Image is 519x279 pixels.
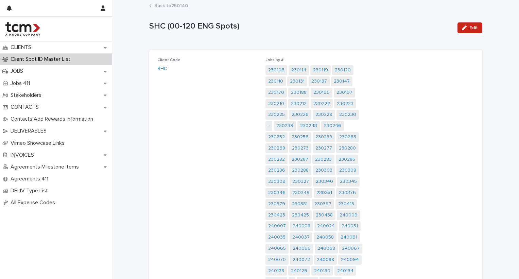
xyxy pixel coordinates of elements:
[268,156,285,163] a: 230282
[292,200,308,208] a: 230381
[292,167,309,174] a: 230288
[315,134,332,141] a: 230259
[300,122,317,129] a: 230243
[8,152,39,158] p: INVOICES
[338,200,354,208] a: 230415
[341,256,359,263] a: 240094
[293,245,311,252] a: 240066
[334,78,350,85] a: 230147
[316,189,332,196] a: 230351
[339,145,356,152] a: 230280
[268,67,284,74] a: 230106
[341,234,357,241] a: 240061
[157,58,180,62] span: Client Code
[268,111,285,118] a: 230225
[292,178,309,185] a: 230327
[5,22,40,36] img: 4hMmSqQkux38exxPVZHQ
[339,156,355,163] a: 230285
[8,199,60,206] p: All Expense Codes
[315,156,332,163] a: 230283
[268,200,285,208] a: 230379
[8,68,29,74] p: JOBS
[291,67,306,74] a: 230114
[291,89,307,96] a: 230188
[268,167,285,174] a: 230286
[8,176,54,182] p: Agreements 411
[317,245,335,252] a: 240068
[268,89,284,96] a: 230170
[313,67,328,74] a: 230119
[8,164,84,170] p: Agreements Milestone Items
[340,178,357,185] a: 230345
[292,189,310,196] a: 230349
[337,100,353,107] a: 230223
[8,128,52,134] p: DELIVERABLES
[324,122,341,129] a: 230246
[315,167,332,174] a: 230303
[293,223,310,230] a: 240008
[291,267,307,275] a: 240129
[292,145,309,152] a: 230273
[8,104,44,110] p: CONTACTS
[149,21,452,31] p: SHC (00-120 ENG Spots)
[8,116,99,122] p: Contacts Add Rewards Information
[314,200,331,208] a: 230397
[268,178,286,185] a: 230309
[268,267,284,275] a: 240128
[268,134,285,141] a: 230252
[311,78,327,85] a: 230137
[268,212,285,219] a: 230423
[316,234,334,241] a: 240058
[8,80,35,87] p: Jobs 411
[342,245,360,252] a: 240067
[290,78,305,85] a: 230131
[339,189,356,196] a: 230376
[337,267,353,275] a: 240134
[335,67,351,74] a: 230120
[8,44,37,51] p: CLIENTS
[339,134,356,141] a: 230263
[268,234,286,241] a: 240035
[268,256,286,263] a: 240070
[457,22,482,33] button: Edit
[340,212,358,219] a: 240009
[268,223,286,230] a: 240007
[313,89,330,96] a: 230196
[339,167,356,174] a: 230308
[268,122,270,129] a: -
[8,140,70,146] p: Vimeo Showcase Links
[315,145,332,152] a: 230277
[268,189,286,196] a: 230346
[265,58,283,62] span: Jobs by #
[268,78,283,85] a: 230110
[268,100,284,107] a: 230210
[8,56,76,63] p: Client Spot ID Master List
[336,89,352,96] a: 230197
[276,122,293,129] a: 230239
[291,100,307,107] a: 230212
[314,267,330,275] a: 240130
[292,234,310,241] a: 240037
[469,25,478,30] span: Edit
[292,111,309,118] a: 230226
[293,256,310,263] a: 240072
[268,245,286,252] a: 240065
[268,145,285,152] a: 230268
[317,256,334,263] a: 240088
[316,178,333,185] a: 230340
[292,156,308,163] a: 230287
[157,65,167,72] a: SHC
[317,223,335,230] a: 240024
[292,134,309,141] a: 230256
[292,212,309,219] a: 230425
[154,1,188,9] a: Back to250140
[8,92,47,99] p: Stakeholders
[316,212,333,219] a: 230438
[315,111,332,118] a: 230229
[313,100,330,107] a: 230222
[8,188,53,194] p: DELIV Type List
[342,223,358,230] a: 240031
[339,111,356,118] a: 230230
